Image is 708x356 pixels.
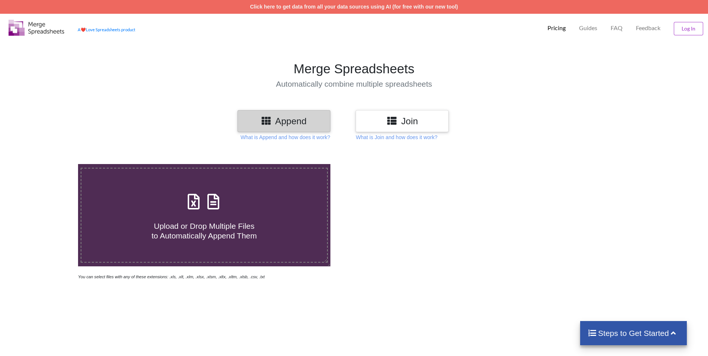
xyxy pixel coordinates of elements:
i: You can select files with any of these extensions: .xls, .xlt, .xlm, .xlsx, .xlsm, .xltx, .xltm, ... [78,275,265,279]
p: FAQ [611,24,623,32]
h3: Append [243,116,325,126]
h3: Join [361,116,443,126]
span: Feedback [636,25,660,31]
button: Log In [674,22,703,35]
img: Logo.png [9,20,64,36]
p: What is Append and how does it work? [240,134,330,141]
p: What is Join and how does it work? [356,134,437,141]
h4: Steps to Get Started [588,328,679,338]
span: Upload or Drop Multiple Files to Automatically Append Them [152,222,257,240]
a: Click here to get data from all your data sources using AI (for free with our new tool) [250,4,458,10]
span: heart [81,27,86,32]
a: AheartLove Spreadsheets product [78,27,135,32]
p: Guides [579,24,597,32]
p: Pricing [547,24,566,32]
